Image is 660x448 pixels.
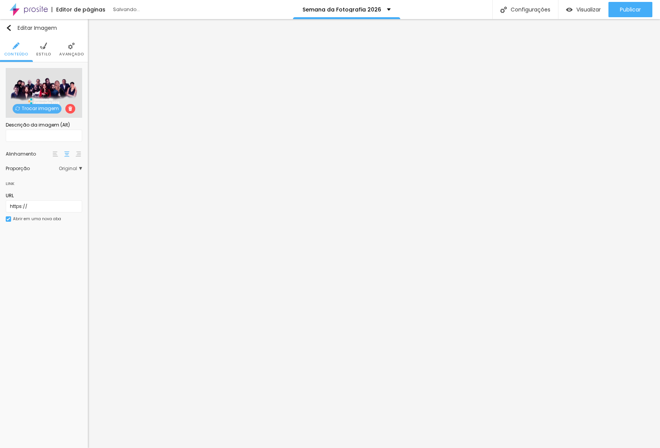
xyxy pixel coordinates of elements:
[302,7,381,12] p: Semana da Fotografia 2026
[59,166,82,171] span: Original
[4,52,28,56] span: Conteúdo
[6,152,52,156] div: Alinhamento
[13,104,61,114] span: Trocar imagem
[576,6,601,13] span: Visualizar
[6,179,15,188] div: Link
[68,106,73,111] img: Icone
[52,7,105,12] div: Editor de páginas
[6,122,82,128] div: Descrição da imagem (Alt)
[64,151,70,157] img: paragraph-center-align.svg
[500,6,507,13] img: Icone
[558,2,608,17] button: Visualizar
[566,6,573,13] img: view-1.svg
[113,7,201,12] div: Salvando...
[53,151,58,157] img: paragraph-left-align.svg
[608,2,652,17] button: Publicar
[6,192,82,199] div: URL
[6,25,12,31] img: Icone
[88,19,660,448] iframe: Editor
[6,25,57,31] div: Editar Imagem
[40,42,47,49] img: Icone
[76,151,81,157] img: paragraph-right-align.svg
[59,52,84,56] span: Avançado
[620,6,641,13] span: Publicar
[68,42,75,49] img: Icone
[6,217,10,221] img: Icone
[6,166,59,171] div: Proporção
[6,175,82,188] div: Link
[13,217,61,221] div: Abrir em uma nova aba
[13,42,19,49] img: Icone
[15,106,20,111] img: Icone
[36,52,51,56] span: Estilo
